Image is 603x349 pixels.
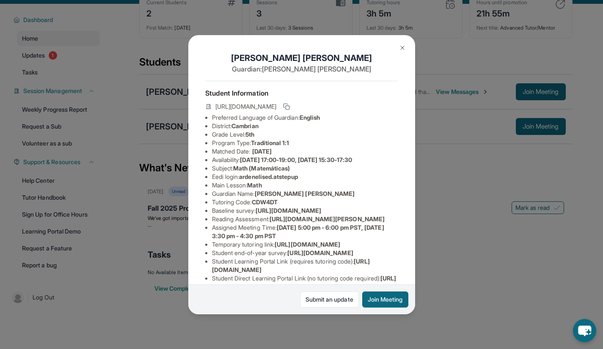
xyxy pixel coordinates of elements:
li: Temporary tutoring link : [212,240,398,249]
h1: [PERSON_NAME] [PERSON_NAME] [205,52,398,64]
span: [PERSON_NAME] [PERSON_NAME] [255,190,355,197]
button: Join Meeting [362,291,408,308]
li: Availability: [212,156,398,164]
span: [DATE] 5:00 pm - 6:00 pm PST, [DATE] 3:30 pm - 4:30 pm PST [212,224,384,239]
span: Traditional 1:1 [251,139,289,146]
li: Main Lesson : [212,181,398,190]
li: Baseline survey : [212,206,398,215]
li: Program Type: [212,139,398,147]
li: Guardian Name : [212,190,398,198]
h4: Student Information [205,88,398,98]
span: [DATE] [252,148,272,155]
span: 5th [245,131,254,138]
span: [URL][DOMAIN_NAME] [256,207,321,214]
li: Student end-of-year survey : [212,249,398,257]
li: Matched Date: [212,147,398,156]
li: Eedi login : [212,173,398,181]
button: chat-button [573,319,596,342]
span: ardenelised.atstepup [239,173,297,180]
li: Preferred Language of Guardian: [212,113,398,122]
span: [URL][DOMAIN_NAME] [215,102,276,111]
span: [DATE] 17:00-19:00, [DATE] 15:30-17:30 [240,156,352,163]
span: [URL][DOMAIN_NAME] [275,241,340,248]
li: Assigned Meeting Time : [212,223,398,240]
button: Copy link [281,102,292,112]
span: [URL][DOMAIN_NAME][PERSON_NAME] [270,215,385,223]
li: District: [212,122,398,130]
span: Math (Matemáticas) [233,165,290,172]
li: Subject : [212,164,398,173]
li: Reading Assessment : [212,215,398,223]
li: Tutoring Code : [212,198,398,206]
li: Student Learning Portal Link (requires tutoring code) : [212,257,398,274]
span: Math [247,181,262,189]
p: Guardian: [PERSON_NAME] [PERSON_NAME] [205,64,398,74]
span: [URL][DOMAIN_NAME] [287,249,353,256]
img: Close Icon [399,44,406,51]
li: Grade Level: [212,130,398,139]
span: Cambrian [231,122,259,129]
li: Student Direct Learning Portal Link (no tutoring code required) : [212,274,398,291]
span: English [300,114,320,121]
a: Submit an update [300,291,359,308]
span: CDW4DT [252,198,278,206]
